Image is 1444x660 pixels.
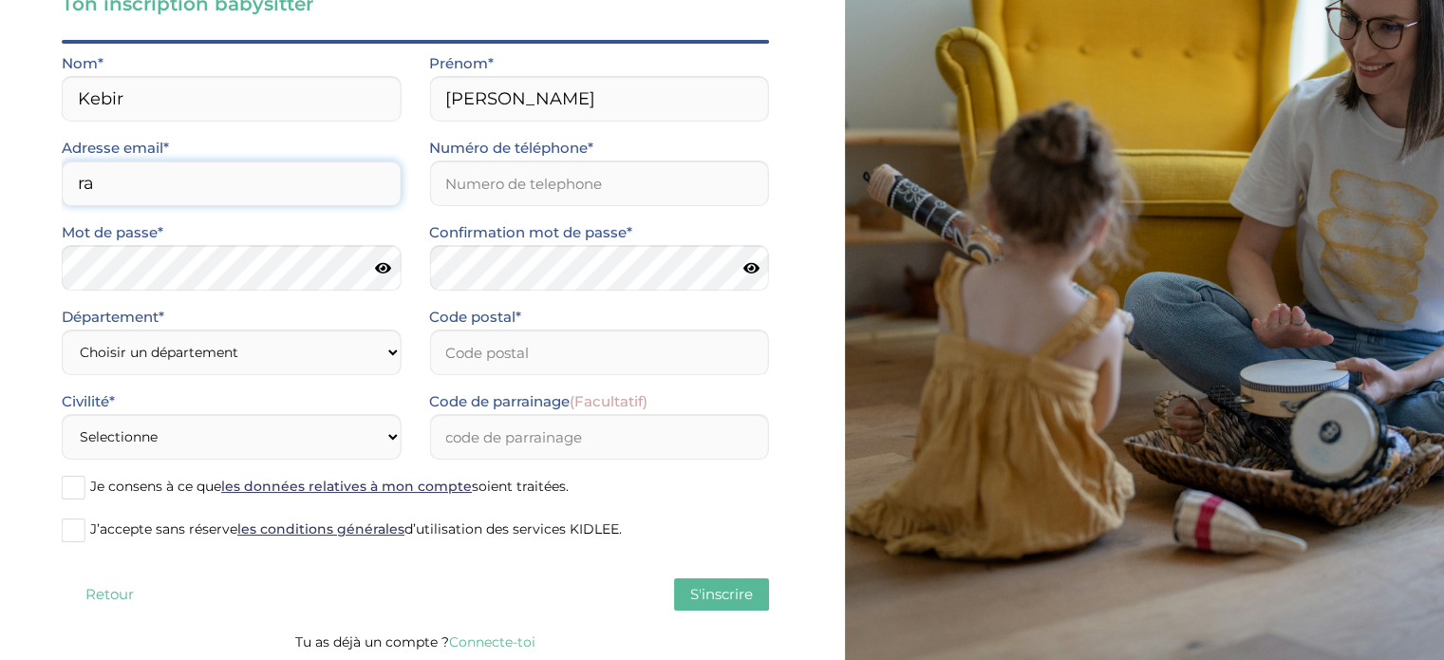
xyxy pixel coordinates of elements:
[429,136,593,160] label: Numéro de téléphone*
[429,389,647,414] label: Code de parrainage
[674,578,769,611] button: S'inscrire
[429,76,768,122] input: Prénom
[90,520,622,537] span: J’accepte sans réserve d’utilisation des services KIDLEE.
[429,305,521,330] label: Code postal*
[429,51,494,76] label: Prénom*
[62,578,157,611] button: Retour
[62,630,769,654] p: Tu as déjà un compte ?
[62,136,169,160] label: Adresse email*
[90,478,569,495] span: Je consens à ce que soient traitées.
[570,392,647,410] span: (Facultatif)
[429,220,632,245] label: Confirmation mot de passe*
[237,520,404,537] a: les conditions générales
[62,76,401,122] input: Nom
[62,220,163,245] label: Mot de passe*
[429,414,768,460] input: code de parrainage
[429,160,768,206] input: Numero de telephone
[221,478,472,495] a: les données relatives à mon compte
[62,305,164,330] label: Département*
[62,389,115,414] label: Civilité*
[690,585,753,603] span: S'inscrire
[62,160,401,206] input: Email
[429,330,768,375] input: Code postal
[449,633,535,651] a: Connecte-toi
